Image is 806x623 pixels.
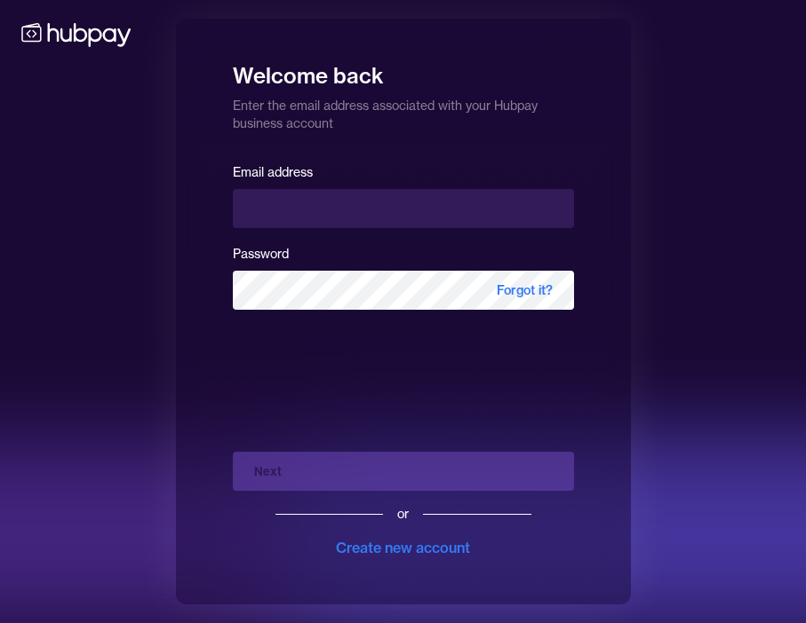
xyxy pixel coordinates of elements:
[475,271,574,310] span: Forgot it?
[233,51,574,90] h1: Welcome back
[397,505,409,523] div: or
[233,90,574,132] p: Enter the email address associated with your Hubpay business account
[233,164,313,180] label: Email address
[233,246,289,262] label: Password
[336,537,470,558] div: Create new account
